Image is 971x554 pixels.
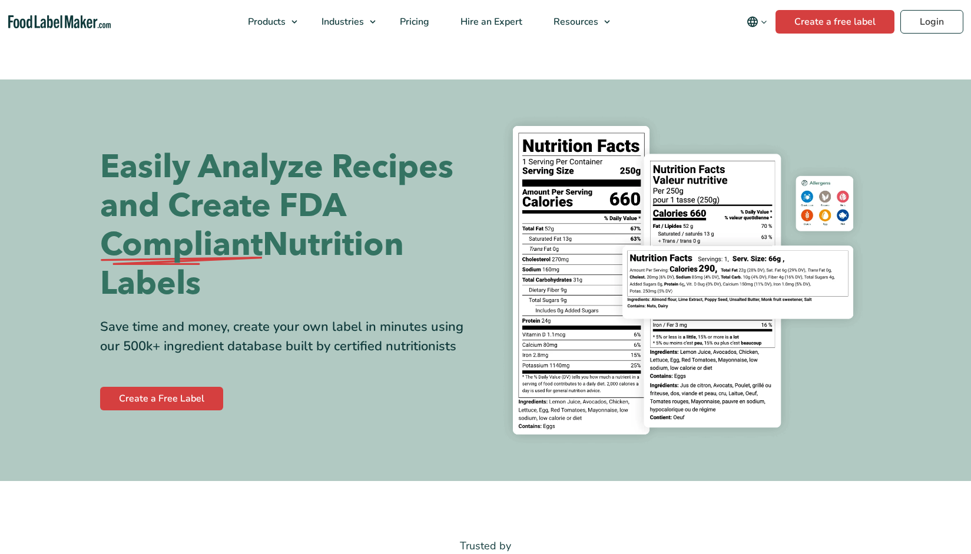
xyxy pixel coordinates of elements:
[318,15,365,28] span: Industries
[100,148,477,303] h1: Easily Analyze Recipes and Create FDA Nutrition Labels
[776,10,894,34] a: Create a free label
[900,10,963,34] a: Login
[8,15,111,29] a: Food Label Maker homepage
[244,15,287,28] span: Products
[100,225,263,264] span: Compliant
[550,15,599,28] span: Resources
[738,10,776,34] button: Change language
[100,387,223,410] a: Create a Free Label
[396,15,430,28] span: Pricing
[100,317,477,356] div: Save time and money, create your own label in minutes using our 500k+ ingredient database built b...
[457,15,523,28] span: Hire an Expert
